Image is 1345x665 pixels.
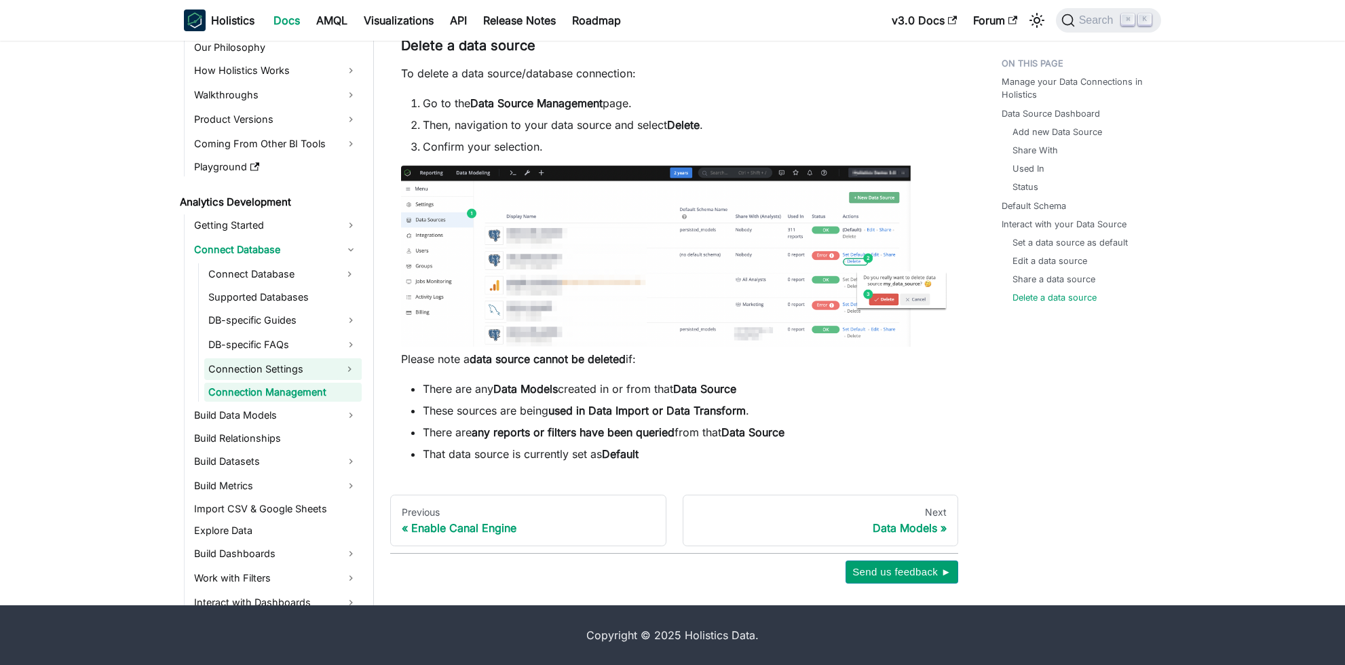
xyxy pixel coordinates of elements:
[423,446,947,462] li: That data source is currently set as
[1012,236,1128,249] a: Set a data source as default
[1002,199,1066,212] a: Default Schema
[190,157,362,176] a: Playground
[190,567,362,589] a: Work with Filters
[402,506,655,518] div: Previous
[965,9,1025,31] a: Forum
[423,381,947,397] li: There are any created in or from that
[1002,75,1153,101] a: Manage your Data Connections in Holistics
[470,352,626,366] strong: data source cannot be deleted
[1012,162,1044,175] a: Used In
[190,109,362,130] a: Product Versions
[884,9,965,31] a: v3.0 Docs
[694,506,947,518] div: Next
[1002,218,1126,231] a: Interact with your Data Source
[337,263,362,285] button: Expand sidebar category 'Connect Database'
[1075,14,1122,26] span: Search
[1012,144,1058,157] a: Share With
[190,499,362,518] a: Import CSV & Google Sheets
[265,9,308,31] a: Docs
[176,193,362,212] a: Analytics Development
[401,65,947,81] p: To delete a data source/database connection:
[548,404,746,417] strong: used in Data Import or Data Transform
[204,334,362,356] a: DB-specific FAQs
[442,9,475,31] a: API
[475,9,564,31] a: Release Notes
[211,12,254,28] b: Holistics
[423,402,947,419] li: These sources are being .
[694,521,947,535] div: Data Models
[1012,291,1097,304] a: Delete a data source
[683,495,959,546] a: NextData Models
[1012,254,1087,267] a: Edit a data source
[204,383,362,402] a: Connection Management
[190,429,362,448] a: Build Relationships
[401,37,947,54] h3: Delete a data source
[402,521,655,535] div: Enable Canal Engine
[390,495,666,546] a: PreviousEnable Canal Engine
[190,521,362,540] a: Explore Data
[241,627,1104,643] div: Copyright © 2025 Holistics Data.
[1002,107,1100,120] a: Data Source Dashboard
[401,351,947,367] p: Please note a if:
[564,9,629,31] a: Roadmap
[493,382,558,396] strong: Data Models
[190,60,362,81] a: How Holistics Works
[308,9,356,31] a: AMQL
[1012,180,1038,193] a: Status
[337,358,362,380] button: Expand sidebar category 'Connection Settings'
[184,9,254,31] a: HolisticsHolistics
[721,425,784,439] strong: Data Source
[190,475,362,497] a: Build Metrics
[184,9,206,31] img: Holistics
[846,560,958,584] button: Send us feedback ►
[472,425,675,439] strong: any reports or filters have been queried
[673,382,736,396] strong: Data Source
[1012,273,1095,286] a: Share a data source
[423,117,947,133] li: Then, navigation to your data source and select .
[423,424,947,440] li: There are from that
[1056,8,1161,33] button: Search (Command+K)
[1026,9,1048,31] button: Switch between dark and light mode (currently light mode)
[190,214,362,236] a: Getting Started
[1138,14,1152,26] kbd: K
[602,447,639,461] strong: Default
[190,592,362,613] a: Interact with Dashboards
[423,95,947,111] li: Go to the page.
[190,133,362,155] a: Coming From Other BI Tools
[356,9,442,31] a: Visualizations
[852,563,951,581] span: Send us feedback ►
[190,38,362,57] a: Our Philosophy
[204,263,337,285] a: Connect Database
[204,309,362,331] a: DB-specific Guides
[470,96,603,110] strong: Data Source Management
[667,118,700,132] strong: Delete
[1012,126,1102,138] a: Add new Data Source
[190,451,362,472] a: Build Datasets
[190,404,362,426] a: Build Data Models
[390,495,958,546] nav: Docs pages
[190,84,362,106] a: Walkthroughs
[204,288,362,307] a: Supported Databases
[190,543,362,565] a: Build Dashboards
[423,138,947,155] li: Confirm your selection.
[204,358,337,380] a: Connection Settings
[1121,14,1135,26] kbd: ⌘
[190,239,362,261] a: Connect Database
